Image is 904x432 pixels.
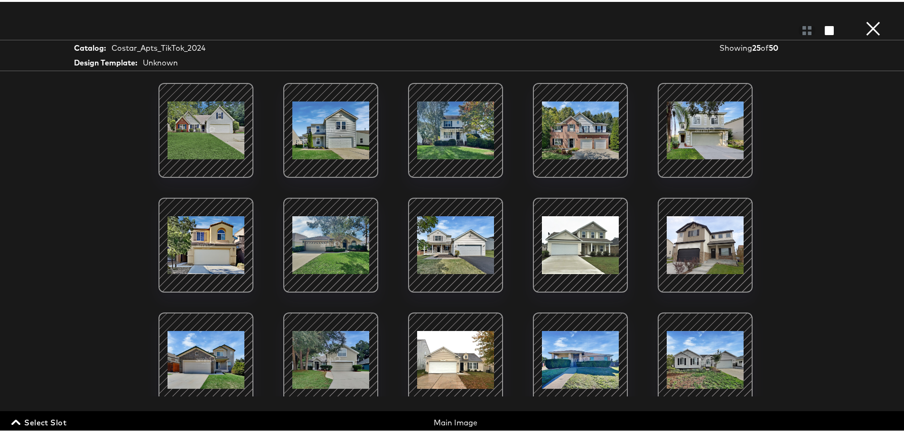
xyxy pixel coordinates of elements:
strong: Catalog: [74,41,106,52]
strong: 50 [769,41,778,51]
strong: Design Template: [74,55,137,66]
div: Costar_Apts_TikTok_2024 [112,41,205,52]
strong: 25 [752,41,761,51]
span: Select Slot [13,414,66,427]
button: Select Slot [9,414,70,427]
div: Main Image [309,415,602,426]
div: Unknown [143,55,178,66]
div: Showing of [719,41,821,52]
